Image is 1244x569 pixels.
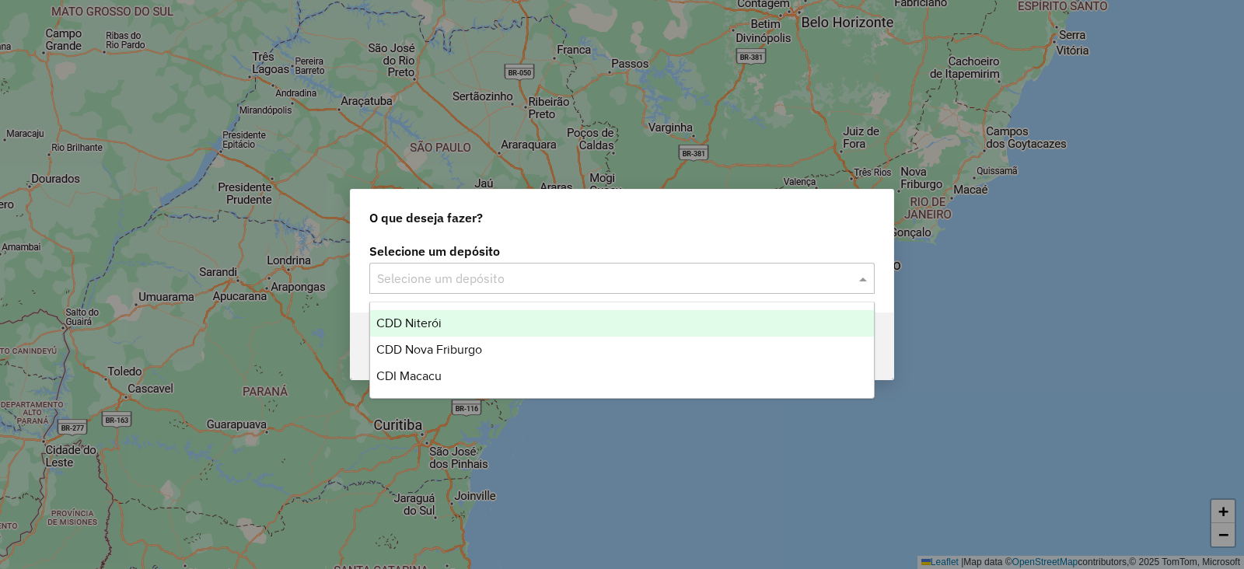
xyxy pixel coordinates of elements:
span: O que deseja fazer? [369,208,483,227]
ng-dropdown-panel: Options list [369,302,875,399]
label: Selecione um depósito [369,242,875,260]
span: CDD Nova Friburgo [376,343,482,356]
span: CDD Niterói [376,316,442,330]
span: CDI Macacu [376,369,442,382]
